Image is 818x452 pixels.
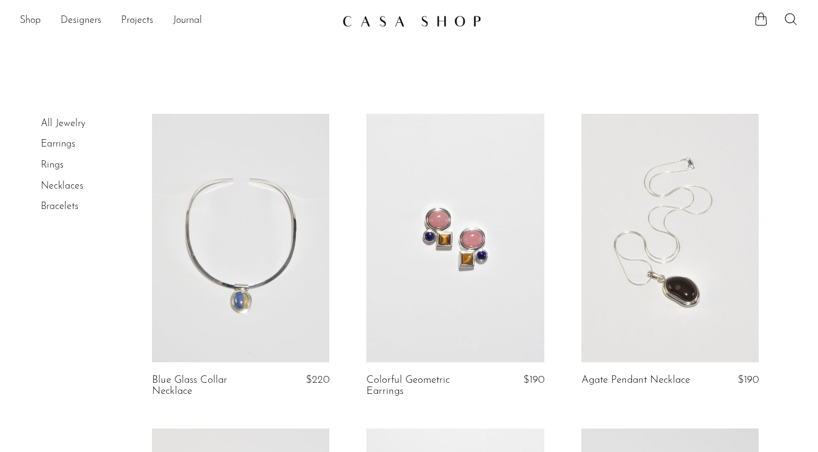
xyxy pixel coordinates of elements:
a: Shop [20,13,41,29]
a: Rings [41,160,64,170]
a: Designers [61,13,101,29]
a: Journal [173,13,202,29]
ul: NEW HEADER MENU [20,11,332,32]
a: Blue Glass Collar Necklace [152,375,269,398]
a: All Jewelry [41,119,85,129]
a: Bracelets [41,202,78,211]
a: Agate Pendant Necklace [581,375,690,386]
nav: Desktop navigation [20,11,332,32]
a: Projects [121,13,153,29]
span: $190 [738,375,759,385]
a: Necklaces [41,181,83,191]
span: $220 [306,375,329,385]
span: $190 [523,375,544,385]
a: Colorful Geometric Earrings [366,375,483,398]
a: Earrings [41,139,75,149]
